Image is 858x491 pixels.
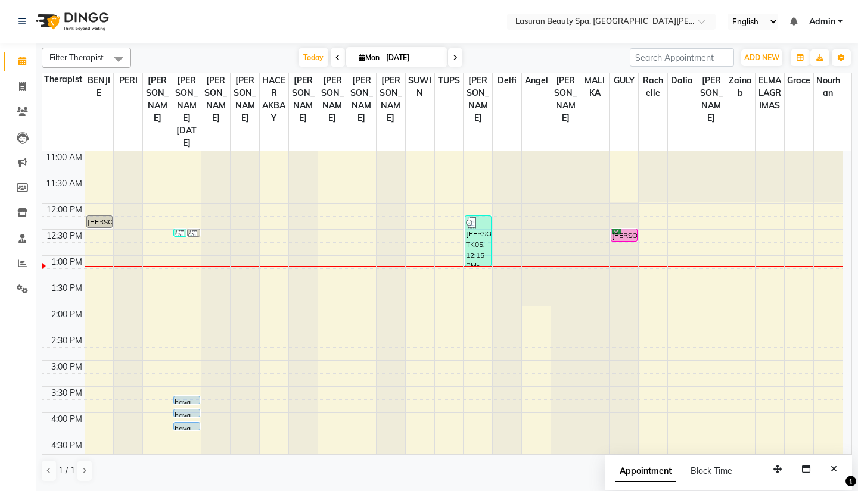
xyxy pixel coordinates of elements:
[49,413,85,426] div: 4:00 PM
[741,49,782,66] button: ADD NEW
[465,216,491,266] div: [PERSON_NAME], TK05, 12:15 PM-01:15 PM, CLASSIC COMBO M&P | كومبو كلاسيك (باديكير+مانكير)
[785,73,813,88] span: Grace
[49,439,85,452] div: 4:30 PM
[43,151,85,164] div: 11:00 AM
[143,73,172,126] span: [PERSON_NAME]
[44,204,85,216] div: 12:00 PM
[43,177,85,190] div: 11:30 AM
[668,73,697,88] span: Dalia
[49,334,85,347] div: 2:30 PM
[493,73,521,88] span: Delfi
[580,73,609,101] span: MALIKA
[435,73,464,88] span: TUPS
[49,52,104,62] span: Filter Therapist
[299,48,328,67] span: Today
[87,216,113,227] div: [PERSON_NAME], TK01, 12:15 PM-12:30 PM, [GEOGRAPHIC_DATA] | جلسة [PERSON_NAME]
[49,308,85,321] div: 2:00 PM
[114,73,142,88] span: PERI
[756,73,784,113] span: ELMA LAGRIMAS
[174,423,200,430] div: haya, TK08, 04:15 PM-04:16 PM, Service Test
[30,5,112,38] img: logo
[611,229,637,241] div: [PERSON_NAME], TK04, 12:30 PM-12:46 PM, Highlight FULL HEAD Length 1 | هايلايت لكامل الشعر 1
[260,73,288,126] span: HACER AKBAY
[615,461,676,482] span: Appointment
[551,73,580,126] span: [PERSON_NAME]
[49,387,85,399] div: 3:30 PM
[201,73,230,126] span: [PERSON_NAME]
[172,73,201,151] span: [PERSON_NAME][DATE]
[825,460,843,479] button: Close
[174,229,186,236] div: Reem, TK03, 12:30 PM-12:31 PM, HAIR COLOR FULL COLOR ROOT | صبغة الشعر بالكامل للشعر الجذور
[174,409,200,417] div: haya, TK07, 04:00 PM-04:01 PM, Service Test
[231,73,259,126] span: [PERSON_NAME]
[188,229,200,236] div: Reem, TK03, 12:30 PM-12:31 PM, HAIR COLOR TONER MEDUIM | تونر للشعر المتوسط
[522,73,551,88] span: Angel
[697,73,726,126] span: [PERSON_NAME]
[347,73,376,126] span: [PERSON_NAME]
[44,230,85,242] div: 12:30 PM
[49,256,85,268] div: 1:00 PM
[691,465,732,476] span: Block Time
[318,73,347,126] span: [PERSON_NAME]
[42,73,85,86] div: Therapist
[639,73,667,101] span: Rachelle
[383,49,442,67] input: 2025-09-01
[464,73,492,126] span: [PERSON_NAME]
[49,361,85,373] div: 3:00 PM
[58,464,75,477] span: 1 / 1
[377,73,405,126] span: [PERSON_NAME]
[630,48,734,67] input: Search Appointment
[744,53,779,62] span: ADD NEW
[289,73,318,126] span: [PERSON_NAME]
[726,73,755,101] span: zainab
[85,73,114,101] span: BENJIE
[809,15,835,28] span: Admin
[356,53,383,62] span: Mon
[174,396,200,404] div: haya, TK06, 03:45 PM-03:46 PM, Service Test
[610,73,638,88] span: GULY
[406,73,434,101] span: SUWIN
[814,73,843,101] span: Nourhan
[49,282,85,295] div: 1:30 PM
